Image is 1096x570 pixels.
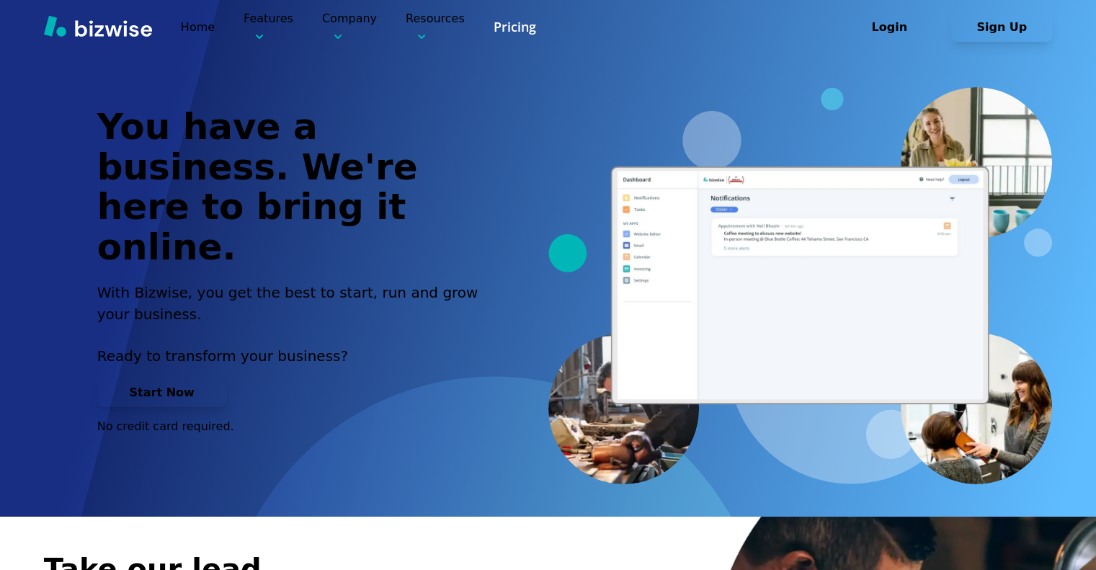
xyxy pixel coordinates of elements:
[322,10,377,44] p: Company
[494,18,536,36] a: Pricing
[839,13,940,42] button: Login
[97,386,227,399] a: Start Now
[44,15,152,37] img: Bizwise Logo
[181,20,215,34] a: Home
[97,345,495,367] p: Ready to transform your business?
[406,10,465,44] p: Resources
[97,378,227,407] button: Start Now
[951,13,1052,42] button: Sign Up
[97,282,495,325] h2: With Bizwise, you get the best to start, run and grow your business.
[951,20,1052,34] a: Sign Up
[97,107,495,267] h1: You have a business. We're here to bring it online.
[244,10,293,44] p: Features
[839,20,951,34] a: Login
[97,419,495,435] p: No credit card required.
